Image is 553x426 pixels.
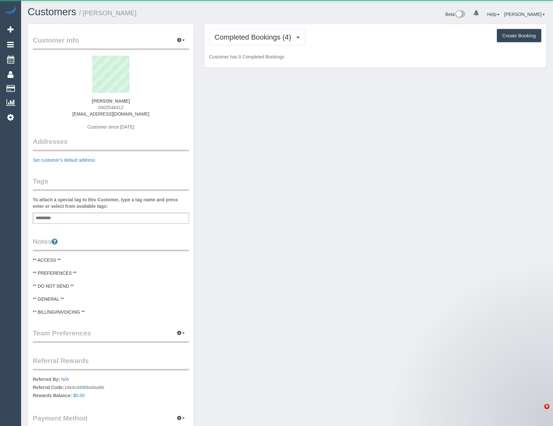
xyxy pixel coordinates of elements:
[209,29,305,45] button: Completed Bookings (4)
[4,6,17,16] img: Automaid Logo
[33,176,189,191] legend: Tags
[72,111,149,117] a: [EMAIL_ADDRESS][DOMAIN_NAME]
[209,54,541,60] p: Customer has 0 Completed Bookings
[33,356,189,370] legend: Referral Rewards
[446,12,466,17] a: Beta
[33,237,189,251] legend: Notes
[33,376,60,382] label: Referred By:
[33,384,64,391] label: Referral Code:
[33,392,72,399] label: Rewards Balance:
[33,328,189,343] legend: Team Preferences
[504,12,545,17] a: [PERSON_NAME]
[87,124,134,130] span: Customer since [DATE]
[33,35,189,50] legend: Customer Info
[531,404,547,420] iframe: Intercom live chat
[497,29,541,43] button: Create Booking
[92,98,130,104] strong: [PERSON_NAME]
[98,105,123,110] span: 0402548412
[33,157,95,163] a: Set customer's default address
[487,12,500,17] a: Help
[455,10,465,19] img: New interface
[33,376,189,400] p: 1de4cd496ba9aa8e
[79,9,137,17] small: / [PERSON_NAME]
[73,393,85,398] a: $0.00
[61,377,69,382] a: N/A
[544,404,549,409] span: 8
[33,196,189,209] label: To attach a special tag to this Customer, type a tag name and press enter or select from availabl...
[28,6,76,18] a: Customers
[215,33,295,41] span: Completed Bookings (4)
